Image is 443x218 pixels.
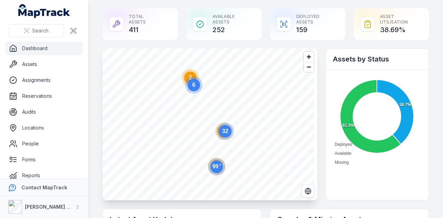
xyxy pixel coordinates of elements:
tspan: + [219,163,221,167]
button: Switch to Satellite View [301,184,315,198]
span: Deployed [335,142,352,147]
a: Reservations [6,89,83,103]
h2: Assets by Status [333,54,422,64]
a: MapTrack [18,4,70,18]
canvas: Map [102,48,314,200]
a: Reports [6,169,83,182]
button: Zoom in [304,52,314,62]
button: Search [8,24,64,37]
span: Search [32,27,48,34]
a: Audits [6,105,83,119]
a: People [6,137,83,151]
button: Zoom out [304,62,314,72]
span: Missing [335,160,349,165]
strong: [PERSON_NAME] Group [25,204,82,210]
a: Assets [6,57,83,71]
text: 99 [212,163,221,169]
a: Dashboard [6,41,83,55]
a: Forms [6,153,83,167]
a: Assignments [6,73,83,87]
text: 6 [192,82,196,88]
text: 32 [222,128,228,134]
a: Locations [6,121,83,135]
span: Available [335,151,351,156]
strong: Contact MapTrack [21,184,67,190]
